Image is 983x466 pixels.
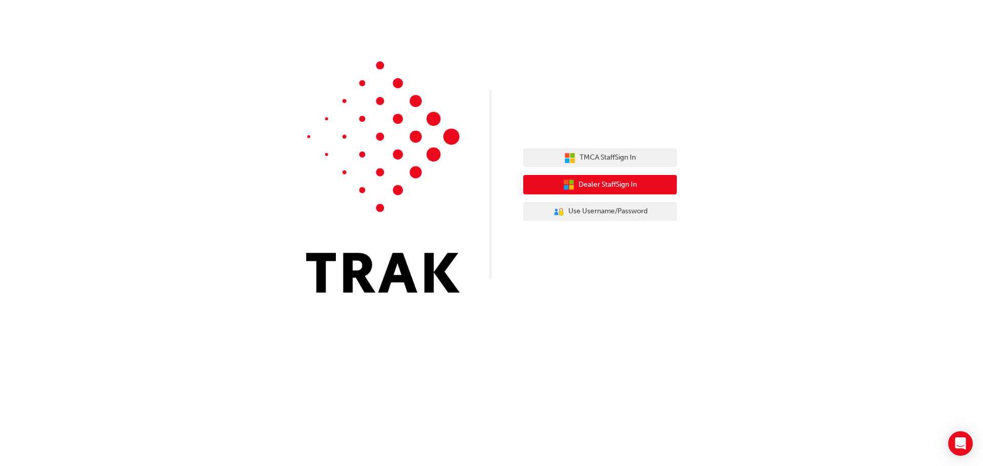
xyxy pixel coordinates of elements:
[523,202,677,221] button: Use Username/Password
[523,148,677,168] button: TMCA StaffSign In
[579,179,637,191] span: Dealer Staff Sign In
[523,175,677,194] button: Dealer StaffSign In
[306,61,460,293] img: Trak
[580,152,636,164] span: TMCA Staff Sign In
[568,206,648,217] span: Use Username/Password
[948,431,973,456] div: Open Intercom Messenger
